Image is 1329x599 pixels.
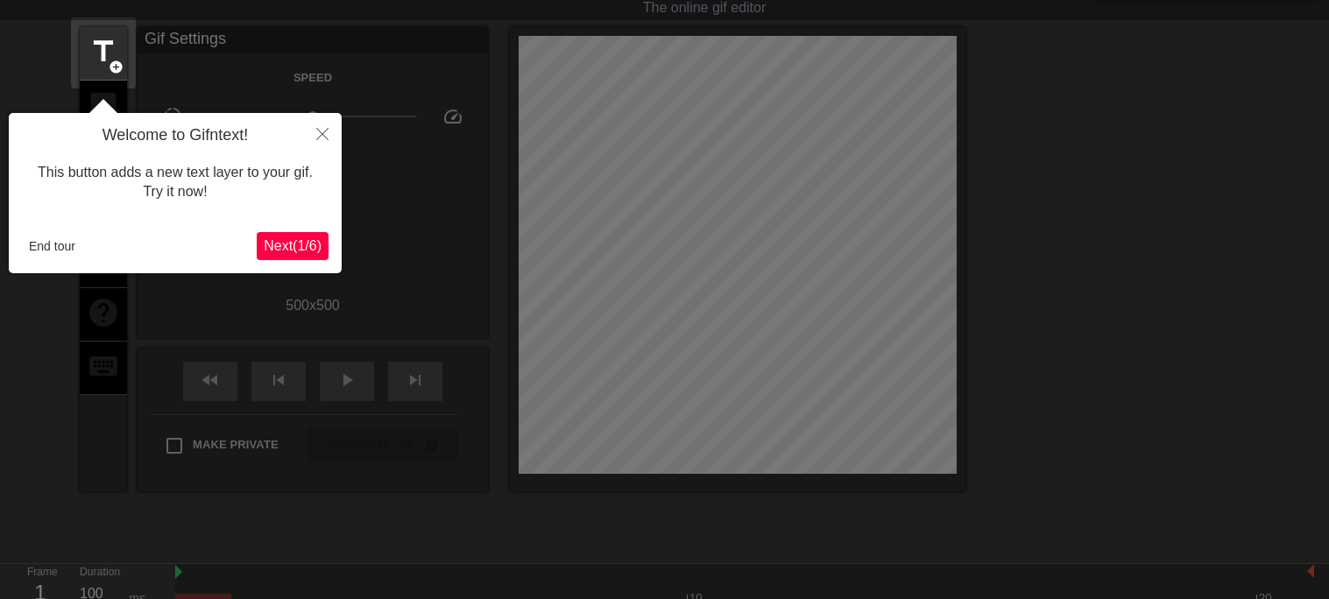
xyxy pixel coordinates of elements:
div: This button adds a new text layer to your gif. Try it now! [22,145,329,220]
button: Close [303,113,342,153]
span: Next ( 1 / 6 ) [264,238,322,253]
h4: Welcome to Gifntext! [22,126,329,145]
button: Next [257,232,329,260]
button: End tour [22,233,82,259]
